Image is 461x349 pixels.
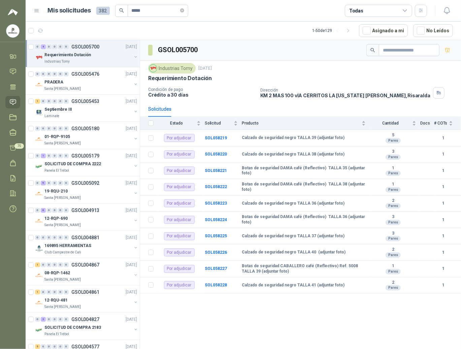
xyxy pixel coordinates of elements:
[434,135,453,141] b: 1
[386,269,401,274] div: Pares
[164,167,195,175] div: Por adjudicar
[242,121,360,126] span: Producto
[386,154,401,160] div: Pares
[126,262,137,268] p: [DATE]
[205,201,227,206] a: SOL058223
[126,71,137,77] p: [DATE]
[46,99,52,104] div: 0
[205,168,227,173] a: SOL058221
[126,98,137,105] p: [DATE]
[386,236,401,241] div: Pares
[44,134,70,140] p: 01-RQP-9105
[35,126,40,131] div: 0
[71,126,99,131] p: GSOL005180
[46,263,52,267] div: 0
[64,344,69,349] div: 0
[370,48,375,53] span: search
[52,72,57,76] div: 0
[58,290,63,294] div: 0
[260,93,430,98] p: KM 2 MAS 100 vIA CERRITOS LA [US_STATE] [PERSON_NAME] , Risaralda
[205,217,227,222] a: SOL058224
[46,317,52,322] div: 0
[35,208,40,213] div: 0
[359,24,408,37] button: Asignado a mi
[434,249,453,256] b: 1
[386,187,401,193] div: Pares
[35,244,43,252] img: Company Logo
[64,99,69,104] div: 0
[370,121,411,126] span: Cantidad
[370,117,420,130] th: Cantidad
[164,265,195,273] div: Por adjudicar
[370,133,416,138] b: 5
[44,141,81,146] p: Santa [PERSON_NAME]
[35,108,43,116] img: Company Logo
[413,24,453,37] button: No Leídos
[180,8,184,12] span: close-circle
[35,181,40,185] div: 0
[44,59,70,64] p: Industrias Tomy
[434,217,453,223] b: 1
[242,152,344,157] b: Calzado de seguridad negro TALLA 38 (adjuntar foto)
[44,277,81,282] p: Santa [PERSON_NAME]
[242,166,366,176] b: Botas de seguridad DAMA café (Reflectivo) TALLA 35 (adjuntar foto)
[96,7,110,15] span: 382
[386,252,401,258] div: Pares
[164,134,195,142] div: Por adjudicar
[205,121,232,126] span: Solicitud
[44,106,72,113] p: Septiembre III
[58,263,63,267] div: 0
[35,272,43,280] img: Company Logo
[205,283,227,287] a: SOL058228
[242,214,366,225] b: Botas de seguridad DAMA café (Reflectivo) TALLA 36 (adjuntar foto)
[64,44,69,49] div: 0
[58,153,63,158] div: 0
[44,297,68,304] p: 12-RQU-481
[58,208,63,213] div: 0
[41,290,46,294] div: 0
[44,195,81,201] p: Santa [PERSON_NAME]
[148,105,171,113] div: Solicitudes
[126,153,137,159] p: [DATE]
[44,188,68,195] p: 19-RQU-210
[158,117,205,130] th: Estado
[35,344,40,349] div: 5
[44,113,59,119] p: Laminate
[434,117,461,130] th: # COTs
[35,125,138,146] a: 0 0 0 0 0 0 GSOL005180[DATE] Company Logo01-RQP-9105Santa [PERSON_NAME]
[35,72,40,76] div: 0
[205,152,227,156] a: SOL058220
[52,126,57,131] div: 0
[44,168,69,173] p: Panela El Trébol
[44,215,68,222] p: 12-RQP-690
[35,152,138,173] a: 0 1 0 0 0 0 GSOL005179[DATE] Company LogoSOLICITUD DE COMPRA 2222Panela El Trébol
[44,161,101,167] p: SOLICITUD DE COMPRA 2222
[64,126,69,131] div: 0
[119,8,124,13] span: search
[52,344,57,349] div: 0
[41,235,46,240] div: 0
[126,44,137,50] p: [DATE]
[52,235,57,240] div: 0
[58,72,63,76] div: 0
[44,79,63,85] p: PRADERA
[71,72,99,76] p: GSOL005476
[386,285,401,290] div: Pares
[64,208,69,213] div: 0
[46,290,52,294] div: 0
[35,54,43,62] img: Company Logo
[46,181,52,185] div: 0
[434,168,453,174] b: 1
[46,44,52,49] div: 0
[52,44,57,49] div: 0
[158,45,199,55] h3: GSOL005700
[164,183,195,191] div: Por adjudicar
[6,25,19,37] img: Company Logo
[164,232,195,240] div: Por adjudicar
[434,233,453,239] b: 1
[41,263,46,267] div: 0
[44,270,70,276] p: 08-RQP-1462
[64,72,69,76] div: 0
[242,234,344,239] b: Calzado de seguridad negro TALLA 37 (adjuntar foto)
